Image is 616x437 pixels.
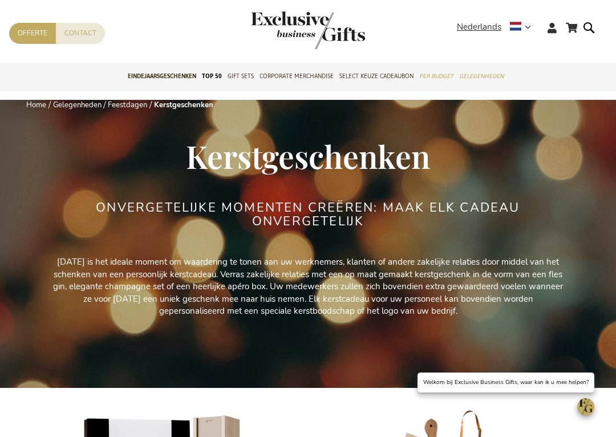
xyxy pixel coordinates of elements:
[251,11,365,49] img: Exclusive Business gifts logo
[339,63,414,91] a: Select Keuze Cadeaubon
[51,256,565,317] p: [DATE] is het ideale moment om waardering te tonen aan uw werknemers, klanten of andere zakelijke...
[228,70,254,82] span: Gift Sets
[56,23,105,44] a: Contact
[419,63,453,91] a: Per Budget
[128,63,196,91] a: Eindejaarsgeschenken
[251,11,308,49] a: store logo
[186,135,430,177] span: Kerstgeschenken
[94,201,522,228] h2: ONVERGETELIJKE MOMENTEN CREËREN: MAAK ELK CADEAU ONVERGETELIJK
[260,70,334,82] span: Corporate Merchandise
[9,23,56,44] a: Offerte
[128,70,196,82] span: Eindejaarsgeschenken
[419,70,453,82] span: Per Budget
[228,63,254,91] a: Gift Sets
[459,70,504,82] span: Gelegenheden
[53,100,102,110] a: Gelegenheden
[108,100,147,110] a: Feestdagen
[26,100,46,110] a: Home
[459,63,504,91] a: Gelegenheden
[457,21,501,34] span: Nederlands
[154,100,213,110] strong: Kerstgeschenken
[339,70,414,82] span: Select Keuze Cadeaubon
[260,63,334,91] a: Corporate Merchandise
